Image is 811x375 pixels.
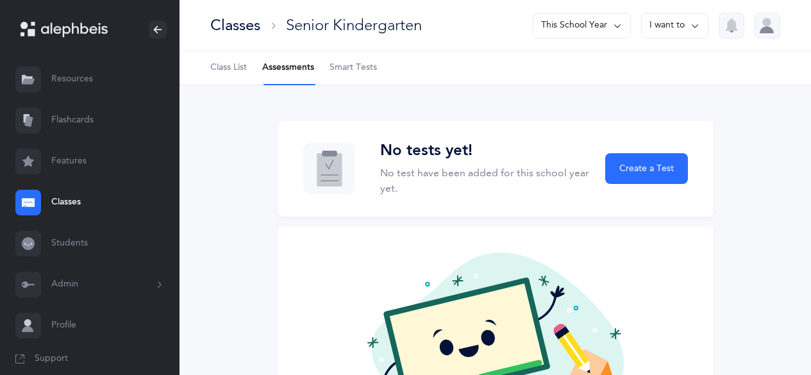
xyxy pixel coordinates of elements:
span: Create a Test [619,162,674,176]
span: Support [35,353,68,365]
button: I want to [641,13,708,38]
div: Senior Kindergarten [286,15,422,36]
span: Class List [210,62,247,74]
div: Classes [210,15,260,36]
p: No test have been added for this school year yet. [380,165,590,196]
span: Smart Tests [330,62,377,74]
h3: No tests yet! [380,142,590,160]
button: Create a Test [605,153,687,184]
button: This School Year [533,13,631,38]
